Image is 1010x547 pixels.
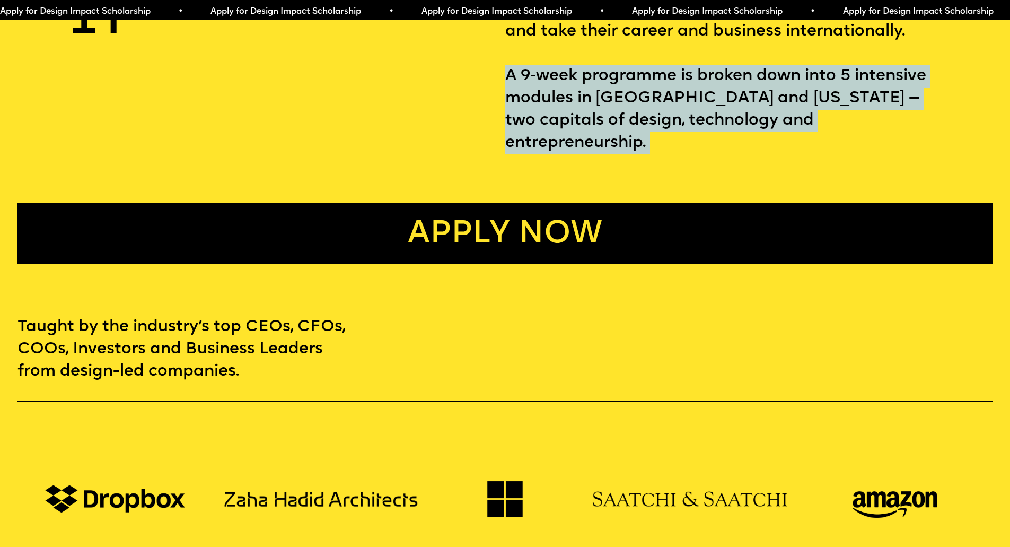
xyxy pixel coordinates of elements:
[385,7,390,16] span: •
[17,203,993,263] a: Apply now
[806,7,811,16] span: •
[17,316,351,383] p: Taught by the industry’s top CEOs, CFOs, COOs, Investors and Business Leaders from design-led com...
[596,7,601,16] span: •
[174,7,179,16] span: •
